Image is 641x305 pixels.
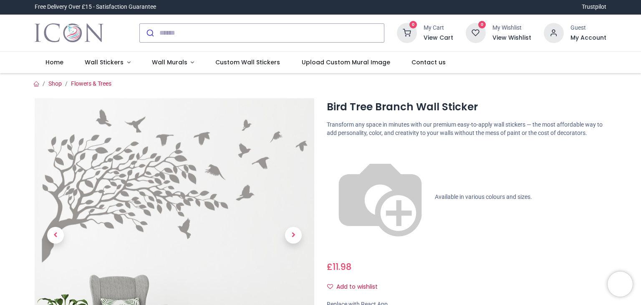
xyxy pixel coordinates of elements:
i: Add to wishlist [327,284,333,290]
div: My Cart [424,24,453,32]
div: Guest [570,24,606,32]
a: 0 [397,29,417,36]
span: Home [45,58,63,66]
a: Trustpilot [582,3,606,11]
sup: 0 [409,21,417,29]
span: Next [285,227,302,244]
span: Wall Murals [152,58,187,66]
p: Transform any space in minutes with our premium easy-to-apply wall stickers — the most affordable... [327,121,606,137]
a: Flowers & Trees [71,80,111,87]
a: View Wishlist [492,34,531,42]
a: My Account [570,34,606,42]
span: Upload Custom Mural Image [302,58,390,66]
h1: Bird Tree Branch Wall Sticker [327,100,606,114]
img: color-wheel.png [327,144,434,251]
span: Available in various colours and sizes. [435,193,532,200]
a: Shop [48,80,62,87]
span: Previous [47,227,64,244]
span: £ [327,261,351,273]
a: Wall Murals [141,52,205,74]
button: Add to wishlistAdd to wishlist [327,280,385,294]
a: 0 [466,29,486,36]
span: Contact us [411,58,446,66]
button: Submit [140,24,159,42]
iframe: Brevo live chat [608,272,633,297]
div: My Wishlist [492,24,531,32]
a: Wall Stickers [74,52,141,74]
span: 11.98 [333,261,351,273]
img: Icon Wall Stickers [35,21,103,45]
span: Wall Stickers [85,58,124,66]
a: Logo of Icon Wall Stickers [35,21,103,45]
div: Free Delivery Over £15 - Satisfaction Guarantee [35,3,156,11]
a: View Cart [424,34,453,42]
sup: 0 [478,21,486,29]
span: Custom Wall Stickers [215,58,280,66]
